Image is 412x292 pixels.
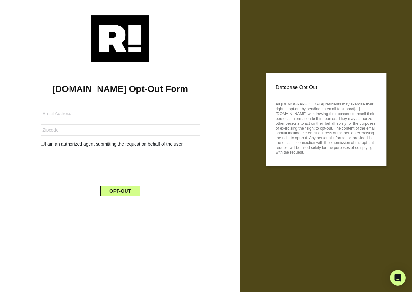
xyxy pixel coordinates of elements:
p: Database Opt Out [276,83,377,92]
div: Open Intercom Messenger [390,270,406,286]
button: OPT-OUT [100,186,140,196]
input: Zipcode [41,124,200,136]
input: Email Address [41,108,200,119]
div: I am an authorized agent submitting the request on behalf of the user. [36,141,204,148]
iframe: reCAPTCHA [71,153,169,178]
img: Retention.com [91,15,149,62]
p: All [DEMOGRAPHIC_DATA] residents may exercise their right to opt-out by sending an email to suppo... [276,100,377,155]
h1: [DOMAIN_NAME] Opt-Out Form [10,84,231,95]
